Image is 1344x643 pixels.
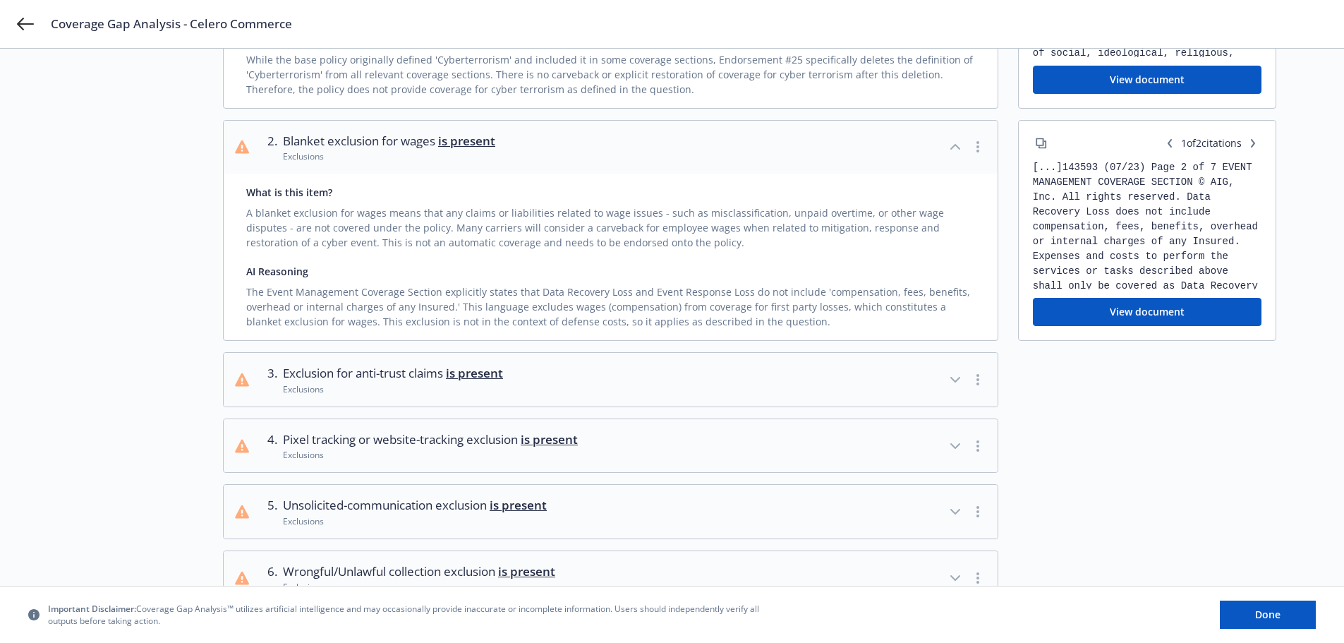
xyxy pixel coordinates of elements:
span: Important Disclaimer: [48,603,136,615]
span: is present [521,431,578,447]
span: is present [490,497,547,513]
span: Exclusion for anti-trust claims [283,364,503,383]
div: Exclusions [283,383,503,395]
button: View document [1033,66,1261,94]
button: Done [1220,601,1316,629]
span: Coverage Gap Analysis™ utilizes artificial intelligence and may occasionally provide inaccurate o... [48,603,768,627]
button: 2.Blanket exclusion for wages is presentExclusions [224,121,998,174]
button: View document [1033,298,1261,326]
span: Pixel tracking or website-tracking exclusion [283,431,578,449]
div: [...] 143593 (07/23) Page 2 of 7 EVENT MANAGEMENT COVERAGE SECTION © AIG, Inc. All rights reserve... [1033,160,1261,290]
span: Blanket exclusion for wages [283,132,495,150]
div: Exclusions [283,581,555,593]
span: 1 of 2 citations [1161,135,1261,152]
span: is present [438,133,495,149]
div: While the base policy originally defined 'Cyberterrorism' and included it in some coverage sectio... [246,47,975,97]
div: Exclusions [283,150,495,162]
span: Unsolicited-communication exclusion [283,496,547,515]
div: What is this item? [246,185,975,200]
span: Done [1255,608,1281,621]
span: is present [446,365,503,381]
div: 5 . [260,496,277,527]
div: The Event Management Coverage Section explicitly states that Data Recovery Loss and Event Respons... [246,279,975,329]
div: Exclusions [283,515,547,527]
div: Exclusions [283,449,578,461]
button: 4.Pixel tracking or website-tracking exclusion is presentExclusions [224,419,998,473]
div: 2 . [260,132,277,163]
span: Coverage Gap Analysis - Celero Commerce [51,16,292,32]
button: 5.Unsolicited-communication exclusion is presentExclusions [224,485,998,539]
span: Wrongful/Unlawful collection exclusion [283,563,555,581]
div: 4 . [260,431,277,462]
div: 3 . [260,364,277,395]
button: 6.Wrongful/Unlawful collection exclusion is presentExclusions [224,551,998,605]
div: 6 . [260,563,277,594]
span: is present [498,563,555,579]
div: A blanket exclusion for wages means that any claims or liabilities related to wage issues - such ... [246,200,975,250]
button: 3.Exclusion for anti-trust claims is presentExclusions [224,353,998,407]
div: AI Reasoning [246,264,975,279]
